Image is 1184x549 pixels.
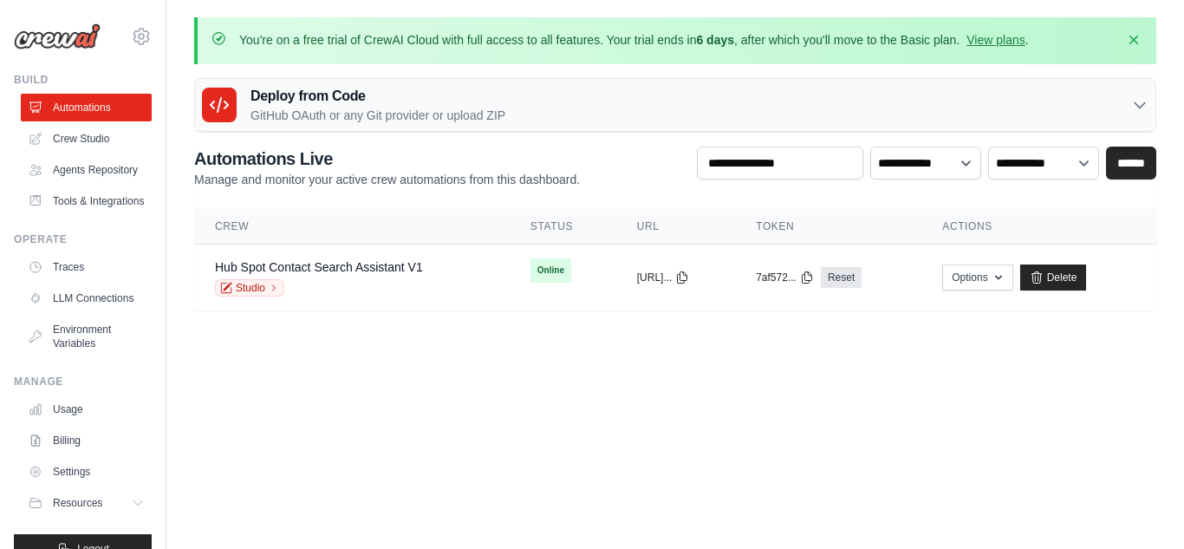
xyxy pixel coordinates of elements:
[194,147,580,171] h2: Automations Live
[966,33,1025,47] a: View plans
[510,209,616,245] th: Status
[735,209,921,245] th: Token
[239,31,1029,49] p: You're on a free trial of CrewAI Cloud with full access to all features. Your trial ends in , aft...
[21,253,152,281] a: Traces
[942,265,1012,291] button: Options
[194,209,510,245] th: Crew
[14,375,152,389] div: Manage
[250,86,505,107] h3: Deploy from Code
[21,427,152,454] a: Billing
[821,267,862,288] a: Reset
[1020,265,1087,291] a: Delete
[21,489,152,517] button: Resources
[756,271,814,284] button: 7af572...
[14,232,152,246] div: Operate
[194,171,580,188] p: Manage and monitor your active crew automations from this dashboard.
[21,94,152,121] a: Automations
[53,496,102,510] span: Resources
[921,209,1156,245] th: Actions
[21,187,152,215] a: Tools & Integrations
[616,209,735,245] th: URL
[21,316,152,357] a: Environment Variables
[21,458,152,486] a: Settings
[21,125,152,153] a: Crew Studio
[530,258,571,283] span: Online
[696,33,734,47] strong: 6 days
[21,284,152,312] a: LLM Connections
[21,395,152,423] a: Usage
[21,156,152,184] a: Agents Repository
[215,260,423,274] a: Hub Spot Contact Search Assistant V1
[215,279,284,297] a: Studio
[250,107,505,124] p: GitHub OAuth or any Git provider or upload ZIP
[14,73,152,87] div: Build
[14,23,101,49] img: Logo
